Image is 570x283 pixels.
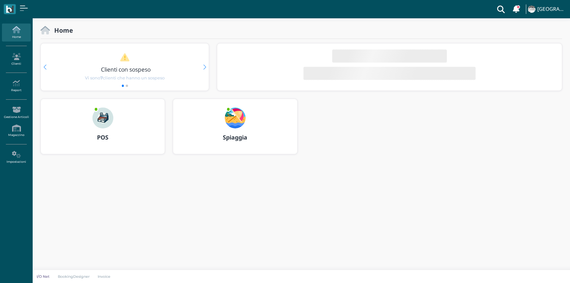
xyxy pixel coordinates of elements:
[223,133,247,141] b: Spiaggia
[41,43,209,91] div: 1 / 2
[2,148,30,166] a: Impostazioni
[2,50,30,68] a: Clienti
[85,75,165,81] span: Vi sono clienti che hanno un sospeso
[225,108,246,128] img: ...
[537,7,566,12] h4: [GEOGRAPHIC_DATA]
[2,24,30,42] a: Home
[92,108,113,128] img: ...
[53,53,196,81] a: Clienti con sospeso Vi sono7clienti che hanno un sospeso
[203,65,206,70] div: Next slide
[50,27,73,34] h2: Home
[2,104,30,122] a: Gestione Articoli
[2,122,30,140] a: Magazzino
[97,133,108,141] b: POS
[2,77,30,95] a: Report
[6,6,13,13] img: logo
[43,65,46,70] div: Previous slide
[55,66,198,73] h3: Clienti con sospeso
[524,263,564,277] iframe: Help widget launcher
[100,75,103,80] b: 7
[41,99,165,162] a: ... POS
[173,99,297,162] a: ... Spiaggia
[528,6,535,13] img: ...
[527,1,566,17] a: ... [GEOGRAPHIC_DATA]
